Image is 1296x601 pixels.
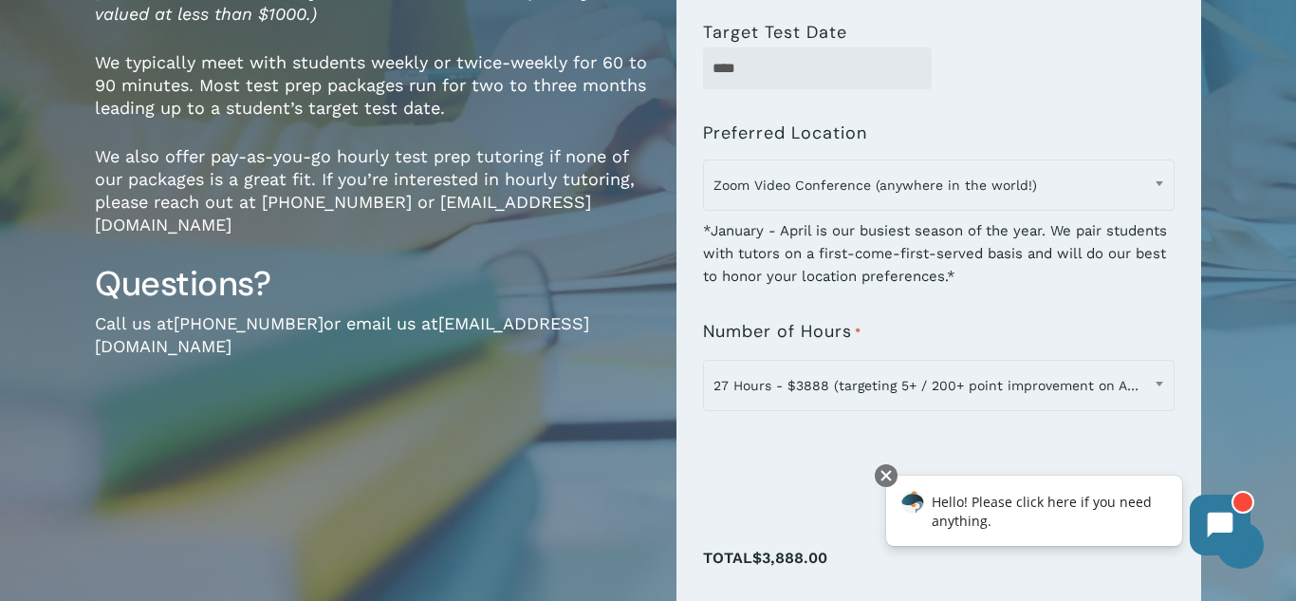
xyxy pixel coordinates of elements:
span: 27 Hours - $3888 (targeting 5+ / 200+ point improvement on ACT / SAT; reg. $4320) [703,360,1176,411]
label: Preferred Location [703,123,867,142]
p: Total [703,544,1176,592]
p: We typically meet with students weekly or twice-weekly for 60 to 90 minutes. Most test prep packa... [95,51,648,145]
a: [PHONE_NUMBER] [174,313,324,333]
h3: Questions? [95,262,648,306]
span: Zoom Video Conference (anywhere in the world!) [703,160,1176,211]
iframe: reCAPTCHA [703,423,991,497]
a: [EMAIL_ADDRESS][DOMAIN_NAME] [95,313,589,356]
p: Call us at or email us at [95,312,648,384]
label: Number of Hours [703,322,861,343]
p: We also offer pay-as-you-go hourly test prep tutoring if none of our packages is a great fit. If ... [95,145,648,262]
label: Target Test Date [703,23,847,42]
span: Zoom Video Conference (anywhere in the world!) [704,165,1175,205]
span: 27 Hours - $3888 (targeting 5+ / 200+ point improvement on ACT / SAT; reg. $4320) [704,366,1175,405]
span: $3,888.00 [752,549,827,567]
iframe: Chatbot [866,460,1269,574]
div: *January - April is our busiest season of the year. We pair students with tutors on a first-come-... [703,207,1176,288]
